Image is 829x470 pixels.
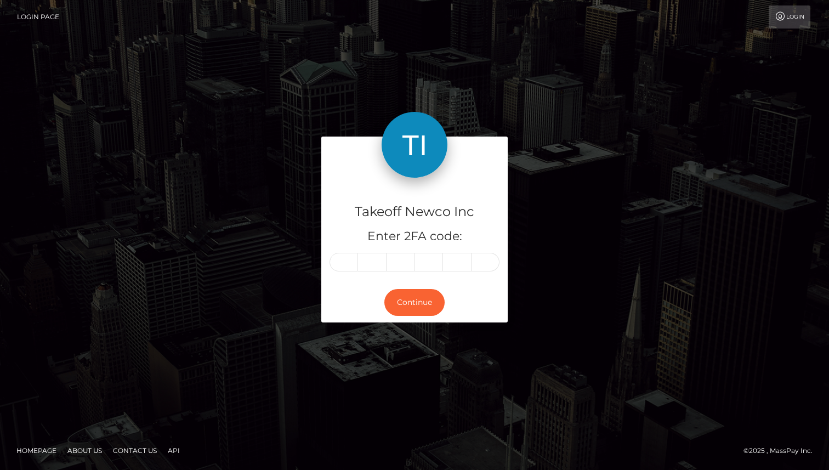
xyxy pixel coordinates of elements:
a: API [163,442,184,459]
button: Continue [384,289,445,316]
a: Login Page [17,5,59,29]
a: Homepage [12,442,61,459]
div: © 2025 , MassPay Inc. [743,445,821,457]
h5: Enter 2FA code: [330,228,499,245]
a: Contact Us [109,442,161,459]
a: About Us [63,442,106,459]
h4: Takeoff Newco Inc [330,202,499,222]
img: Takeoff Newco Inc [382,112,447,178]
a: Login [769,5,810,29]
